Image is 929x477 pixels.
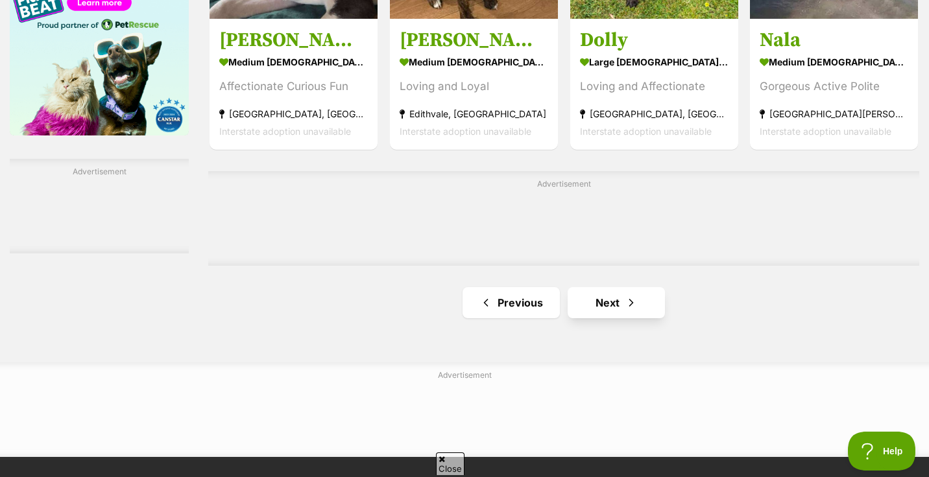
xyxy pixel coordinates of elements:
[568,287,665,318] a: Next page
[219,78,368,95] div: Affectionate Curious Fun
[219,105,368,122] strong: [GEOGRAPHIC_DATA], [GEOGRAPHIC_DATA]
[760,29,908,53] h3: Nala
[760,106,908,123] strong: [GEOGRAPHIC_DATA][PERSON_NAME][GEOGRAPHIC_DATA]
[750,19,918,150] a: Nala medium [DEMOGRAPHIC_DATA] Dog Gorgeous Active Polite [GEOGRAPHIC_DATA][PERSON_NAME][GEOGRAPH...
[219,52,368,71] strong: medium [DEMOGRAPHIC_DATA] Dog
[390,18,558,150] a: [PERSON_NAME] medium [DEMOGRAPHIC_DATA] Dog Loving and Loyal Edithvale, [GEOGRAPHIC_DATA] Interst...
[400,78,548,95] div: Loving and Loyal
[219,28,368,52] h3: [PERSON_NAME]
[570,18,738,150] a: Dolly large [DEMOGRAPHIC_DATA] Dog Loving and Affectionate [GEOGRAPHIC_DATA], [GEOGRAPHIC_DATA] I...
[400,105,548,122] strong: Edithvale, [GEOGRAPHIC_DATA]
[208,171,919,266] div: Advertisement
[463,287,560,318] a: Previous page
[848,432,916,471] iframe: Help Scout Beacon - Open
[580,105,729,122] strong: [GEOGRAPHIC_DATA], [GEOGRAPHIC_DATA]
[208,287,919,318] nav: Pagination
[400,52,548,71] strong: medium [DEMOGRAPHIC_DATA] Dog
[580,78,729,95] div: Loving and Affectionate
[10,159,189,253] div: Advertisement
[210,18,378,150] a: [PERSON_NAME] medium [DEMOGRAPHIC_DATA] Dog Affectionate Curious Fun [GEOGRAPHIC_DATA], [GEOGRAPH...
[400,126,531,137] span: Interstate adoption unavailable
[580,28,729,52] h3: Dolly
[760,126,891,137] span: Interstate adoption unavailable
[760,53,908,72] strong: medium [DEMOGRAPHIC_DATA] Dog
[400,28,548,52] h3: [PERSON_NAME]
[436,452,464,475] span: Close
[760,78,908,96] div: Gorgeous Active Polite
[219,126,351,137] span: Interstate adoption unavailable
[580,126,712,137] span: Interstate adoption unavailable
[580,52,729,71] strong: large [DEMOGRAPHIC_DATA] Dog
